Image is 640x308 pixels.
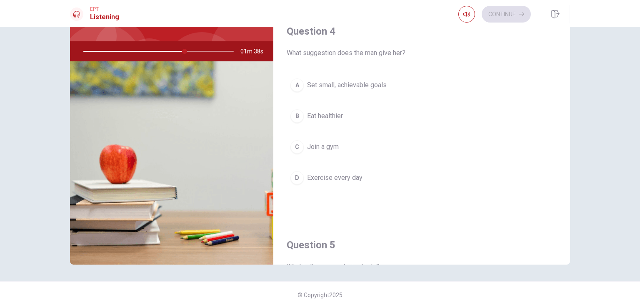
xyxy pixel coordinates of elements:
[90,6,119,12] span: EPT
[290,109,304,123] div: B
[290,171,304,184] div: D
[240,41,270,61] span: 01m 38s
[307,80,387,90] span: Set small, achievable goals
[287,262,557,272] span: What is the woman trying to do?
[307,142,339,152] span: Join a gym
[307,111,343,121] span: Eat healthier
[290,140,304,154] div: C
[287,75,557,96] button: ASet small, achievable goals
[287,25,557,38] h4: Question 4
[307,173,362,183] span: Exercise every day
[290,78,304,92] div: A
[287,167,557,188] button: DExercise every day
[287,48,557,58] span: What suggestion does the man give her?
[287,238,557,252] h4: Question 5
[70,61,273,265] img: Discussing Fitness Goals
[287,136,557,157] button: CJoin a gym
[297,292,342,298] span: © Copyright 2025
[90,12,119,22] h1: Listening
[287,106,557,126] button: BEat healthier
